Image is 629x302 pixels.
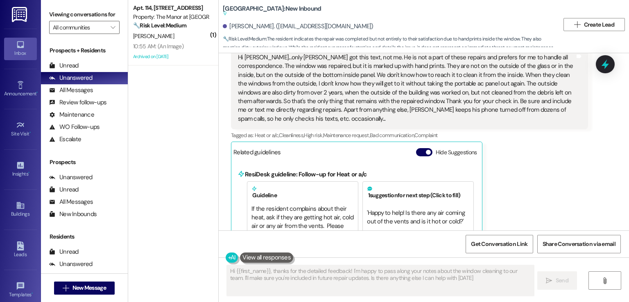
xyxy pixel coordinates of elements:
a: Buildings [4,198,37,221]
span: Bad communication , [370,132,414,139]
div: Unread [49,185,79,194]
strong: 🔧 Risk Level: Medium [223,36,266,42]
label: Hide Suggestions [436,148,477,157]
input: All communities [53,21,106,34]
span: • [29,130,31,135]
button: New Message [54,282,115,295]
label: Viewing conversations for [49,8,120,21]
textarea: Hi {{first_name}}, thanks for the detailed feedback! I'm happy to pass along your notes about the... [227,265,534,296]
div: Prospects + Residents [41,46,128,55]
button: Create Lead [563,18,625,31]
button: Get Conversation Link [466,235,533,253]
a: Site Visit • [4,118,37,140]
button: Send [537,271,577,290]
span: Heat or a/c , [255,132,279,139]
strong: 🔧 Risk Level: Medium [133,22,186,29]
div: Escalate [49,135,81,144]
a: Leads [4,239,37,261]
div: Unanswered [49,260,93,268]
b: [GEOGRAPHIC_DATA]: New Inbound [223,5,321,18]
i:  [602,277,608,284]
a: Templates • [4,279,37,301]
div: Property: The Manor at [GEOGRAPHIC_DATA] [133,13,209,21]
span: • [32,291,33,296]
a: Inbox [4,38,37,60]
i:  [111,24,115,31]
span: Complaint [414,132,437,139]
span: Maintenance request , [323,132,370,139]
div: Review follow-ups [49,98,106,107]
b: ResiDesk guideline: Follow-up for Heat or a/c [245,170,367,178]
div: Related guidelines [233,148,281,160]
div: Tagged as: [231,129,588,141]
div: Residents [41,232,128,241]
span: New Message [72,284,106,292]
span: Share Conversation via email [543,240,615,248]
span: Create Lead [584,20,614,29]
h5: 1 suggestion for next step (Click to fill) [367,186,469,199]
div: Hi [PERSON_NAME]...only [PERSON_NAME] got this text, not me. He is not a part of these repairs an... [238,53,575,123]
div: 10:55 AM: (An Image) [133,43,183,50]
div: Unanswered [49,173,93,182]
a: Insights • [4,158,37,180]
div: Apt. 114, [STREET_ADDRESS] [133,4,209,12]
span: • [28,170,29,176]
button: Share Conversation via email [537,235,621,253]
div: All Messages [49,198,93,206]
div: [PERSON_NAME]. ([EMAIL_ADDRESS][DOMAIN_NAME]) [223,22,373,31]
i:  [63,285,69,291]
div: All Messages [49,272,93,281]
span: ' Happy to help! Is there any air coming out of the vents and is it hot or cold? ' [367,209,466,225]
div: WO Follow-ups [49,123,100,131]
div: Archived on [DATE] [132,52,210,62]
span: • [36,90,38,95]
span: Send [556,276,568,285]
div: Unread [49,61,79,70]
span: Cleanliness , [279,132,304,139]
div: New Inbounds [49,210,97,219]
div: Maintenance [49,110,94,119]
span: Get Conversation Link [471,240,527,248]
img: ResiDesk Logo [12,7,29,22]
div: Prospects [41,158,128,167]
div: Unanswered [49,74,93,82]
span: [PERSON_NAME] [133,32,174,40]
div: All Messages [49,86,93,95]
div: If the resident complains about their heat, ask if they are getting hot air, cold air or any air ... [251,205,354,257]
i:  [574,21,580,28]
div: Unread [49,248,79,256]
h5: Guideline [251,186,354,199]
i:  [546,277,552,284]
span: High risk , [304,132,323,139]
span: : The resident indicates the repair was completed but not entirely to their satisfaction due to h... [223,35,559,61]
